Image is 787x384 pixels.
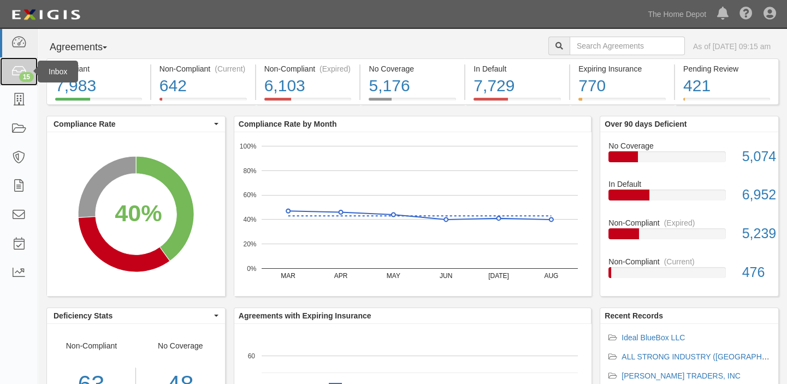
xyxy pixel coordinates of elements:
text: 100% [240,142,257,150]
svg: A chart. [234,132,591,296]
div: Pending Review [683,63,770,74]
div: 6,103 [264,74,352,98]
div: (Current) [664,256,695,267]
a: Ideal BlueBox LLC [622,333,685,342]
text: MAY [387,272,400,280]
span: Deficiency Stats [54,310,211,321]
text: 20% [243,240,256,248]
div: Inbox [38,61,78,82]
text: JUN [440,272,452,280]
div: In Default [474,63,561,74]
div: 476 [734,263,778,282]
div: Non-Compliant [600,217,778,228]
input: Search Agreements [570,37,685,55]
div: In Default [600,179,778,190]
a: Non-Compliant(Expired)5,239 [608,217,770,256]
div: 5,239 [734,224,778,244]
text: AUG [544,272,558,280]
button: Compliance Rate [47,116,225,132]
div: (Expired) [319,63,351,74]
a: Non-Compliant(Expired)6,103 [256,98,360,107]
div: No Coverage [600,140,778,151]
div: 7,983 [55,74,142,98]
div: 421 [683,74,770,98]
text: 60% [243,191,256,199]
div: 770 [578,74,666,98]
div: As of [DATE] 09:15 am [693,41,771,52]
div: Non-Compliant (Expired) [264,63,352,74]
text: [DATE] [488,272,509,280]
div: Non-Compliant (Current) [159,63,247,74]
div: 5,176 [369,74,456,98]
a: No Coverage5,176 [360,98,464,107]
text: 60 [247,352,255,359]
b: Compliance Rate by Month [239,120,337,128]
div: 642 [159,74,247,98]
img: logo-5460c22ac91f19d4615b14bd174203de0afe785f0fc80cf4dbbc73dc1793850b.png [8,5,84,25]
a: In Default6,952 [608,179,770,217]
a: Non-Compliant(Current)476 [608,256,770,287]
a: The Home Depot [642,3,712,25]
b: Recent Records [605,311,663,320]
b: Over 90 days Deficient [605,120,687,128]
text: 0% [247,264,257,272]
text: MAR [281,272,295,280]
div: No Coverage [369,63,456,74]
div: Compliant [55,63,142,74]
div: 7,729 [474,74,561,98]
b: Agreements with Expiring Insurance [239,311,371,320]
div: 40% [115,197,162,231]
div: 15 [19,72,34,82]
div: Non-Compliant [600,256,778,267]
div: Expiring Insurance [578,63,666,74]
a: Pending Review421 [675,98,779,107]
i: Help Center - Complianz [739,8,753,21]
span: Compliance Rate [54,119,211,129]
a: Expiring Insurance770 [570,98,674,107]
button: Agreements [46,37,128,58]
div: 6,952 [734,185,778,205]
a: [PERSON_NAME] TRADERS, INC [622,371,741,380]
text: 80% [243,167,256,174]
a: Non-Compliant(Current)642 [151,98,255,107]
button: Deficiency Stats [47,308,225,323]
text: APR [334,272,347,280]
a: Compliant7,983 [46,98,150,107]
text: 40% [243,216,256,223]
a: In Default7,729 [465,98,569,107]
div: (Expired) [664,217,695,228]
a: No Coverage5,074 [608,140,770,179]
div: 5,074 [734,147,778,167]
svg: A chart. [47,132,225,296]
div: (Current) [215,63,245,74]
